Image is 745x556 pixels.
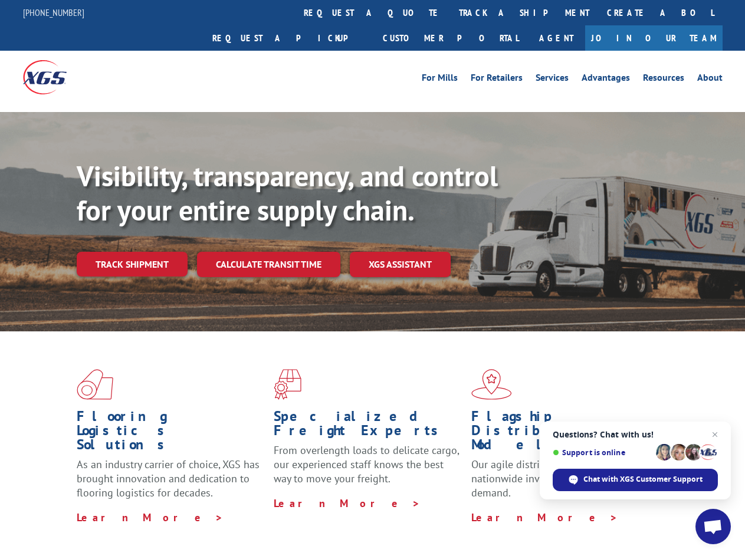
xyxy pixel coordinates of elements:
a: Learn More > [274,496,421,510]
a: Agent [527,25,585,51]
a: For Mills [422,73,458,86]
a: [PHONE_NUMBER] [23,6,84,18]
a: About [697,73,723,86]
h1: Flooring Logistics Solutions [77,409,265,458]
a: Services [536,73,569,86]
h1: Flagship Distribution Model [471,409,659,458]
a: For Retailers [471,73,523,86]
img: xgs-icon-focused-on-flooring-red [274,369,301,400]
span: Chat with XGS Customer Support [583,474,703,485]
b: Visibility, transparency, and control for your entire supply chain. [77,157,498,228]
span: Support is online [553,448,652,457]
a: Join Our Team [585,25,723,51]
a: Learn More > [471,511,618,524]
span: Our agile distribution network gives you nationwide inventory management on demand. [471,458,656,499]
span: Questions? Chat with us! [553,430,718,439]
a: Customer Portal [374,25,527,51]
a: Advantages [582,73,630,86]
div: Open chat [695,509,731,544]
h1: Specialized Freight Experts [274,409,462,443]
img: xgs-icon-flagship-distribution-model-red [471,369,512,400]
img: xgs-icon-total-supply-chain-intelligence-red [77,369,113,400]
a: Track shipment [77,252,188,277]
span: Close chat [708,427,722,442]
div: Chat with XGS Customer Support [553,469,718,491]
a: Calculate transit time [197,252,340,277]
a: Learn More > [77,511,224,524]
p: From overlength loads to delicate cargo, our experienced staff knows the best way to move your fr... [274,443,462,496]
span: As an industry carrier of choice, XGS has brought innovation and dedication to flooring logistics... [77,458,260,499]
a: XGS ASSISTANT [350,252,451,277]
a: Resources [643,73,684,86]
a: Request a pickup [204,25,374,51]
